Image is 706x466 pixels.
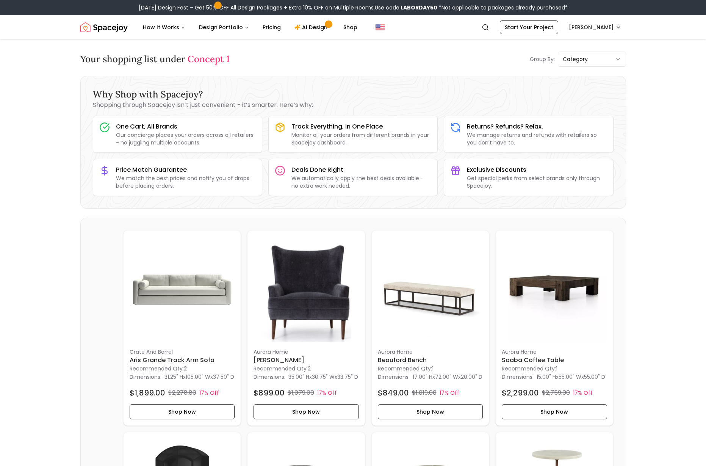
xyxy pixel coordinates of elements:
[371,230,490,426] div: Beauford Bench
[467,131,607,146] p: We manage returns and refunds with retailers so you don’t have to.
[164,373,183,381] span: 31.25" H
[401,4,437,11] b: LABORDAY50
[116,174,256,190] p: We match the best prices and notify you of drops before placing orders.
[116,122,256,131] h3: One Cart, All Brands
[130,356,235,365] h6: Aris Grande Track Arm Sofa
[80,53,230,65] h3: Your shopping list under
[542,388,570,397] p: $2,759.00
[378,388,409,398] h4: $849.00
[130,348,235,356] p: Crate And Barrel
[502,388,539,398] h4: $2,299.00
[291,131,431,146] p: Monitor all your orders from different brands in your Spacejoy dashboard.
[461,373,482,381] span: 20.00" D
[573,389,593,397] p: 17% Off
[467,174,607,190] p: Get special perks from select brands only through Spacejoy.
[137,20,191,35] button: How It Works
[564,20,626,34] button: [PERSON_NAME]
[164,373,234,381] p: x x
[80,20,128,35] a: Spacejoy
[254,356,359,365] h6: [PERSON_NAME]
[254,348,359,356] p: Aurora Home
[378,365,483,372] p: Recommended Qty: 1
[247,230,365,426] div: Claire Armchair
[254,237,359,342] img: Claire Armchair image
[288,373,309,381] span: 35.00" H
[495,230,614,426] a: Soaba Coffee Table imageAurora HomeSoaba Coffee TableRecommended Qty:1Dimensions:15.00" Hx55.00" ...
[378,404,483,419] button: Shop Now
[288,20,336,35] a: AI Design
[254,404,359,419] button: Shop Now
[130,237,235,342] img: Aris Grande Track Arm Sofa image
[413,373,432,381] span: 17.00" H
[495,230,614,426] div: Soaba Coffee Table
[378,372,410,381] p: Dimensions:
[213,373,234,381] span: 37.50" D
[500,20,558,34] a: Start Your Project
[378,356,483,365] h6: Beauford Bench
[502,365,607,372] p: Recommended Qty: 1
[502,348,607,356] p: Aurora Home
[291,165,431,174] h3: Deals Done Right
[440,389,459,397] p: 17% Off
[537,373,605,381] p: x x
[130,388,165,398] h4: $1,899.00
[502,356,607,365] h6: Soaba Coffee Table
[435,373,458,381] span: 72.00" W
[199,389,219,397] p: 17% Off
[93,100,614,110] p: Shopping through Spacejoy isn’t just convenient - it’s smarter. Here’s why:
[378,348,483,356] p: Aurora Home
[337,20,363,35] a: Shop
[371,230,490,426] a: Beauford Bench imageAurora HomeBeauford BenchRecommended Qty:1Dimensions:17.00" Hx72.00" Wx20.00"...
[93,88,614,100] h3: Why Shop with Spacejoy?
[137,20,363,35] nav: Main
[317,389,337,397] p: 17% Off
[559,373,581,381] span: 55.00" W
[502,372,534,381] p: Dimensions:
[123,230,241,426] a: Aris Grande Track Arm Sofa imageCrate And BarrelAris Grande Track Arm SofaRecommended Qty:2Dimens...
[116,131,256,146] p: Our concierge places your orders across all retailers - no juggling multiple accounts.
[467,165,607,174] h3: Exclusive Discounts
[116,165,256,174] h3: Price Match Guarantee
[378,237,483,342] img: Beauford Bench image
[312,373,335,381] span: 30.75" W
[537,373,556,381] span: 15.00" H
[188,53,230,65] span: Concept 1
[288,373,358,381] p: x x
[139,4,568,11] div: [DATE] Design Fest – Get 50% OFF All Design Packages + Extra 10% OFF on Multiple Rooms.
[375,4,437,11] span: Use code:
[254,372,285,381] p: Dimensions:
[254,388,285,398] h4: $899.00
[257,20,287,35] a: Pricing
[130,404,235,419] button: Shop Now
[376,23,385,32] img: United States
[254,365,359,372] p: Recommended Qty: 2
[291,122,431,131] h3: Track Everything, In One Place
[247,230,365,426] a: Claire Armchair imageAurora Home[PERSON_NAME]Recommended Qty:2Dimensions:35.00" Hx30.75" Wx33.75"...
[130,372,161,381] p: Dimensions:
[291,174,431,190] p: We automatically apply the best deals available - no extra work needed.
[502,237,607,342] img: Soaba Coffee Table image
[502,404,607,419] button: Shop Now
[337,373,358,381] span: 33.75" D
[80,15,626,39] nav: Global
[193,20,255,35] button: Design Portfolio
[584,373,605,381] span: 55.00" D
[168,388,196,397] p: $2,278.80
[130,365,235,372] p: Recommended Qty: 2
[530,55,555,63] p: Group By:
[412,388,437,397] p: $1,019.00
[186,373,210,381] span: 105.00" W
[288,388,314,397] p: $1,079.00
[123,230,241,426] div: Aris Grande Track Arm Sofa
[467,122,607,131] h3: Returns? Refunds? Relax.
[437,4,568,11] span: *Not applicable to packages already purchased*
[80,20,128,35] img: Spacejoy Logo
[413,373,482,381] p: x x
